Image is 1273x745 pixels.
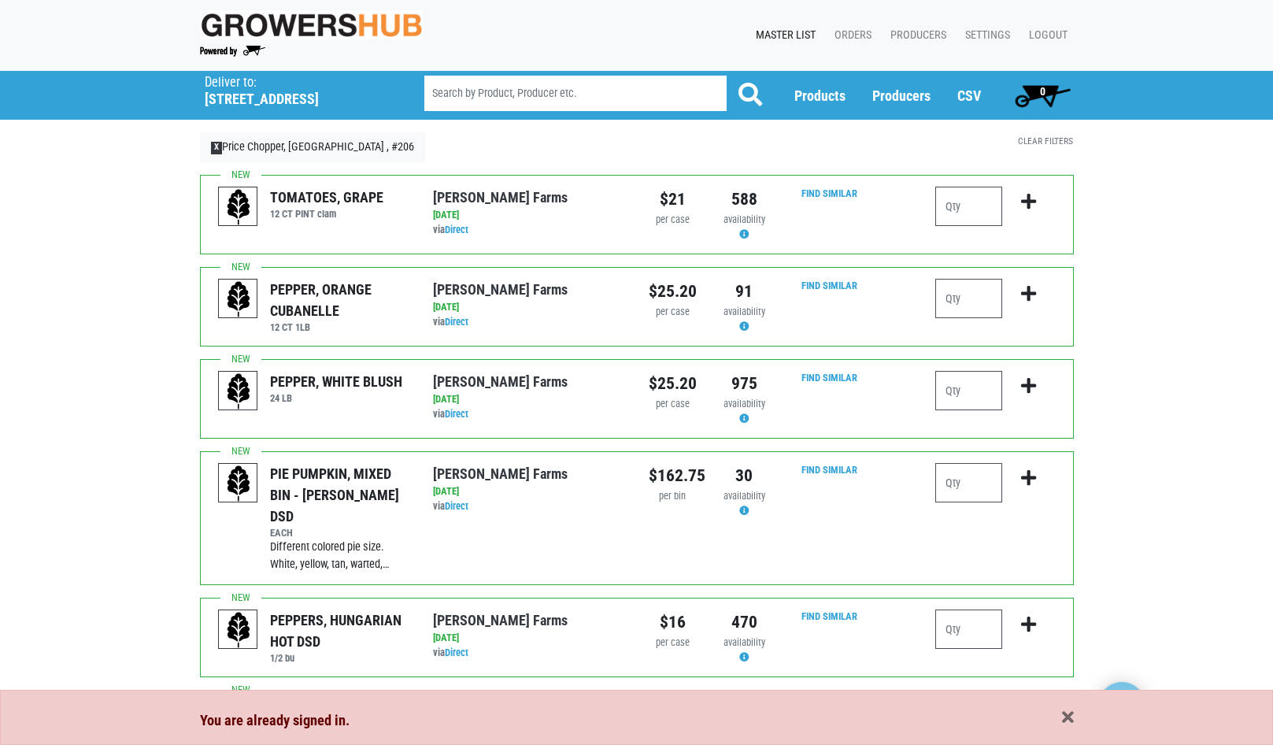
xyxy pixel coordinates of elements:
span: availability [723,636,765,648]
a: Producers [878,20,953,50]
a: [PERSON_NAME] Farms [433,612,568,628]
div: via [433,315,624,330]
div: [DATE] [433,631,624,646]
a: XPrice Chopper, [GEOGRAPHIC_DATA] , #206 [200,132,426,162]
a: Direct [445,408,468,420]
div: $25.20 [649,279,697,304]
a: Producers [872,87,931,104]
div: $16 [649,610,697,635]
span: availability [723,213,765,225]
div: [DATE] [433,208,624,223]
div: 30 [720,463,768,488]
div: [DATE] [433,392,624,407]
div: PEPPER, WHITE BLUSH [270,371,402,392]
div: per case [649,305,697,320]
div: PEPPERS, HUNGARIAN HOT DSD [270,610,409,652]
span: Price Chopper, Rome , #206 (1790 Black River Blvd, Rome, NY 13440, USA) [205,71,396,108]
a: [PERSON_NAME] Farms [433,373,568,390]
a: Find Similar [801,610,857,622]
img: placeholder-variety-43d6402dacf2d531de610a020419775a.svg [219,280,258,319]
img: placeholder-variety-43d6402dacf2d531de610a020419775a.svg [219,187,258,227]
a: Direct [445,316,468,328]
div: via [433,223,624,238]
a: Find Similar [801,372,857,384]
input: Qty [935,371,1002,410]
span: 0 [1040,85,1045,98]
input: Search by Product, Producer etc. [424,76,727,111]
div: $162.75 [649,463,697,488]
div: per case [649,397,697,412]
div: per bin [649,489,697,504]
input: Qty [935,187,1002,226]
div: per case [649,213,697,228]
a: [PERSON_NAME] Farms [433,281,568,298]
a: CSV [957,87,981,104]
div: [DATE] [433,484,624,499]
a: [PERSON_NAME] Farms [433,465,568,482]
div: $25.20 [649,371,697,396]
a: Find Similar [801,280,857,291]
a: Products [794,87,846,104]
div: via [433,646,624,661]
a: Orders [822,20,878,50]
h6: 12 CT 1LB [270,321,409,333]
div: PEPPER, ORANGE CUBANELLE [270,279,409,321]
div: You are already signed in. [200,710,1074,732]
input: Qty [935,279,1002,318]
div: per case [649,636,697,650]
img: placeholder-variety-43d6402dacf2d531de610a020419775a.svg [219,464,258,503]
div: TOMATOES, GRAPE [270,187,383,208]
div: $21 [649,187,697,212]
div: via [433,499,624,514]
div: via [433,407,624,422]
span: X [211,142,223,154]
a: Clear Filters [1018,135,1073,146]
span: … [383,558,390,571]
a: Find Similar [801,464,857,476]
h6: 24 LB [270,392,402,404]
div: [DATE] [433,300,624,315]
a: Direct [445,500,468,512]
div: Different colored pie size. White, yellow, tan, warted, [270,539,409,573]
h6: EACH [270,527,409,539]
div: 470 [720,610,768,635]
a: Master List [743,20,822,50]
img: Powered by Big Wheelbarrow [200,46,265,57]
span: availability [723,306,765,317]
p: Deliver to: [205,75,384,91]
img: placeholder-variety-43d6402dacf2d531de610a020419775a.svg [219,372,258,411]
img: placeholder-variety-43d6402dacf2d531de610a020419775a.svg [219,610,258,650]
div: 588 [720,187,768,212]
div: 975 [720,371,768,396]
div: PIE PUMPKIN, MIXED BIN - [PERSON_NAME] DSD [270,463,409,527]
h6: 1/2 bu [270,652,409,664]
a: Find Similar [801,187,857,199]
div: 91 [720,279,768,304]
a: Direct [445,224,468,235]
span: availability [723,490,765,502]
a: 0 [1008,80,1078,111]
input: Qty [935,610,1002,649]
a: [PERSON_NAME] Farms [433,189,568,206]
img: original-fc7597fdc6adbb9d0e2ae620e786d1a2.jpg [200,10,424,39]
a: Logout [1016,20,1074,50]
a: Direct [445,647,468,658]
h6: 12 CT PINT clam [270,208,383,220]
span: availability [723,398,765,410]
a: Settings [953,20,1016,50]
h5: [STREET_ADDRESS] [205,91,384,108]
input: Qty [935,463,1002,502]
